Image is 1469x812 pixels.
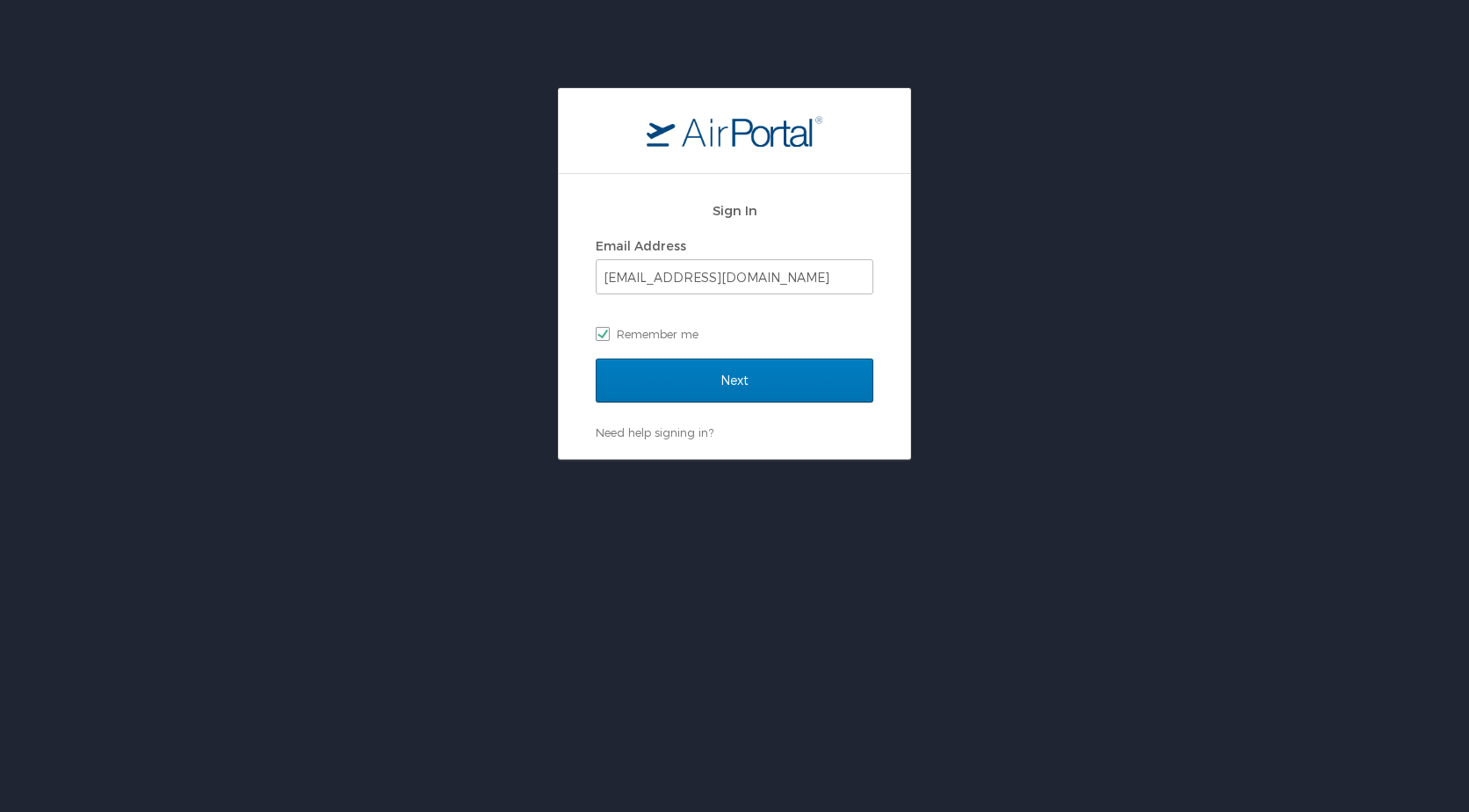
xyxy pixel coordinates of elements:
label: Remember me [596,321,873,347]
a: Need help signing in? [596,425,713,439]
label: Email Address [596,238,686,253]
img: logo [647,115,822,147]
input: Next [596,359,873,402]
h2: Sign In [596,200,873,221]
